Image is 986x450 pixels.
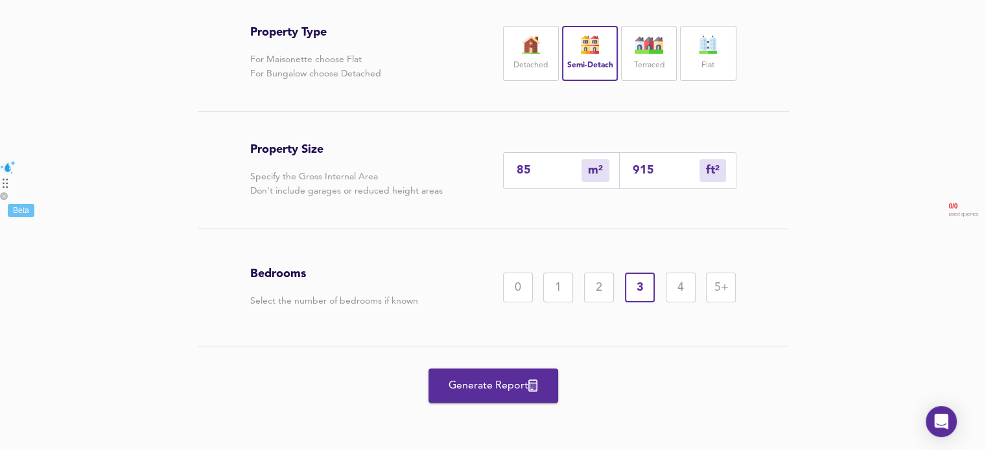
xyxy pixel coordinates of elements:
p: Select the number of bedrooms if known [250,294,418,308]
div: m² [699,159,726,182]
p: Specify the Gross Internal Area Don't include garages or reduced height areas [250,170,443,198]
img: flat-icon [692,36,724,54]
h3: Property Size [250,142,443,157]
div: Beta [8,204,34,217]
div: Terraced [621,26,677,81]
button: Generate Report [428,368,558,403]
h3: Bedrooms [250,267,418,281]
p: For Maisonette choose Flat For Bungalow choose Detached [250,52,381,81]
div: Semi-Detach [562,26,618,81]
div: 3 [625,273,655,302]
span: Generate Report [441,377,545,395]
label: Terraced [634,58,664,74]
div: 0 [503,273,533,302]
div: m² [581,159,609,182]
div: 2 [584,273,614,302]
img: house-icon [574,36,606,54]
div: 4 [666,273,696,302]
img: house-icon [515,36,547,54]
label: Detached [513,58,548,74]
div: Flat [680,26,736,81]
div: Detached [503,26,559,81]
span: used queries [948,211,978,218]
label: Flat [701,58,714,74]
h3: Property Type [250,25,381,39]
label: Semi-Detach [567,58,613,74]
img: house-icon [633,36,665,54]
div: Open Intercom Messenger [926,406,957,437]
input: Enter sqm [517,164,581,177]
div: 5+ [706,273,736,302]
span: 0 / 0 [948,203,978,211]
div: 1 [543,273,573,302]
input: Sqft [633,164,699,177]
